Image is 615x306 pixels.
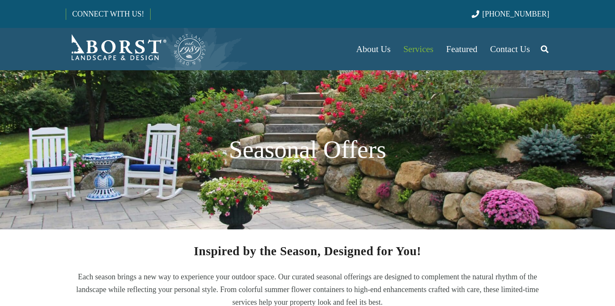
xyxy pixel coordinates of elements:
a: About Us [350,28,397,70]
a: Borst-Logo [66,32,207,66]
span: Services [403,44,433,54]
span: Featured [446,44,477,54]
a: Search [536,39,553,60]
a: Services [397,28,440,70]
span: Seasonal Offers [229,136,386,163]
a: [PHONE_NUMBER] [472,10,549,18]
span: [PHONE_NUMBER] [482,10,549,18]
span: Contact Us [490,44,530,54]
span: Inspired by the Season, Designed for You! [194,244,421,258]
a: Contact Us [484,28,537,70]
a: CONNECT WITH US! [66,4,150,24]
span: About Us [356,44,391,54]
a: Featured [440,28,484,70]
